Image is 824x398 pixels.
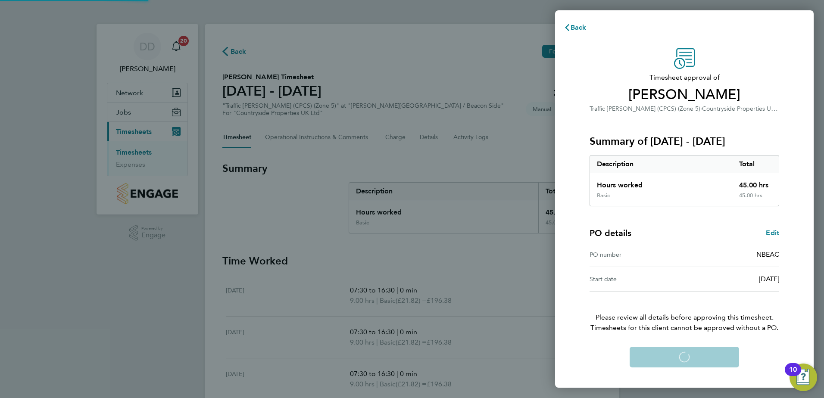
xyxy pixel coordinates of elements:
span: [PERSON_NAME] [590,86,779,103]
div: Hours worked [590,173,732,192]
h3: Summary of [DATE] - [DATE] [590,134,779,148]
div: PO number [590,249,684,260]
span: Back [571,23,587,31]
h4: PO details [590,227,631,239]
div: 45.00 hrs [732,173,779,192]
div: Total [732,155,779,173]
div: Description [590,155,732,173]
span: Timesheet approval of [590,72,779,83]
a: Edit [766,228,779,238]
button: Open Resource Center, 10 new notifications [790,364,817,391]
div: 45.00 hrs [732,192,779,206]
button: Back [555,19,595,36]
span: Timesheets for this client cannot be approved without a PO. [579,323,790,333]
span: Edit [766,229,779,237]
span: Traffic [PERSON_NAME] (CPCS) (Zone 5) [590,105,700,112]
span: NBEAC [756,250,779,258]
div: Summary of 25 - 31 Aug 2025 [590,155,779,206]
span: · [700,105,702,112]
div: Start date [590,274,684,284]
span: Countryside Properties UK Ltd [702,104,786,112]
p: Please review all details before approving this timesheet. [579,292,790,333]
div: 10 [789,370,797,381]
div: [DATE] [684,274,779,284]
div: Basic [597,192,610,199]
